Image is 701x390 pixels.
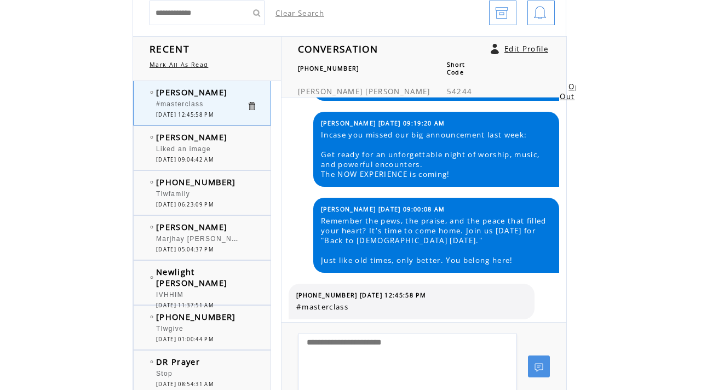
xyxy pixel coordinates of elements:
span: [PHONE_NUMBER] [156,176,236,187]
span: [PHONE_NUMBER] [298,65,359,72]
span: DR Prayer [156,356,200,367]
span: Newlight [PERSON_NAME] [156,266,227,288]
span: [PERSON_NAME] [DATE] 09:19:20 AM [321,119,445,127]
a: Click to edit user profile [491,44,499,54]
a: Edit Profile [504,44,548,54]
span: Stop [156,370,173,377]
span: [DATE] 06:23:09 PM [156,201,214,208]
span: #masterclass [156,100,204,108]
span: [DATE] 09:04:42 AM [156,156,214,163]
span: #masterclass [296,302,526,312]
span: [PERSON_NAME] [365,87,430,96]
img: bulletEmpty.png [150,181,153,183]
span: Remember the pews, the praise, and the peace that filled your heart? It's time to come home. Join... [321,216,551,265]
span: [PERSON_NAME] [156,221,227,232]
img: bulletEmpty.png [150,276,153,279]
a: Click to delete these messgaes [246,101,257,111]
span: [PHONE_NUMBER] [156,311,236,322]
span: Marjhay [PERSON_NAME] [PERSON_NAME][EMAIL_ADDRESS][DOMAIN_NAME] Actress [156,232,478,243]
img: bulletEmpty.png [150,91,153,94]
span: [DATE] 11:37:51 AM [156,302,214,309]
img: archive.png [495,1,508,26]
span: [PERSON_NAME] [156,131,227,142]
span: [PERSON_NAME] [298,87,363,96]
img: bulletEmpty.png [150,136,153,139]
span: Tlwfamily [156,190,190,198]
span: [PHONE_NUMBER] [DATE] 12:45:58 PM [296,291,426,299]
a: Mark All As Read [150,61,208,68]
span: IVHHIM [156,291,183,299]
span: [DATE] 05:04:37 PM [156,246,214,253]
a: Opt Out [560,82,583,101]
span: 54244 [447,87,473,96]
span: [DATE] 12:45:58 PM [156,111,214,118]
span: Liked an image [156,145,211,153]
input: Submit [248,1,265,25]
span: [DATE] 01:00:44 PM [156,336,214,343]
span: [DATE] 08:54:31 AM [156,381,214,388]
span: [PERSON_NAME] [156,87,227,97]
img: bulletEmpty.png [150,360,153,363]
span: CONVERSATION [298,42,378,55]
span: [PERSON_NAME] [DATE] 09:00:08 AM [321,205,445,213]
span: Short Code [447,61,466,76]
img: bulletEmpty.png [150,226,153,228]
img: bulletEmpty.png [150,316,153,318]
img: bell.png [533,1,547,26]
a: Clear Search [275,8,324,18]
span: RECENT [150,42,189,55]
span: Tlwgive [156,325,183,332]
span: Incase you missed our big announcement last week: Get ready for an unforgettable night of worship... [321,130,551,179]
